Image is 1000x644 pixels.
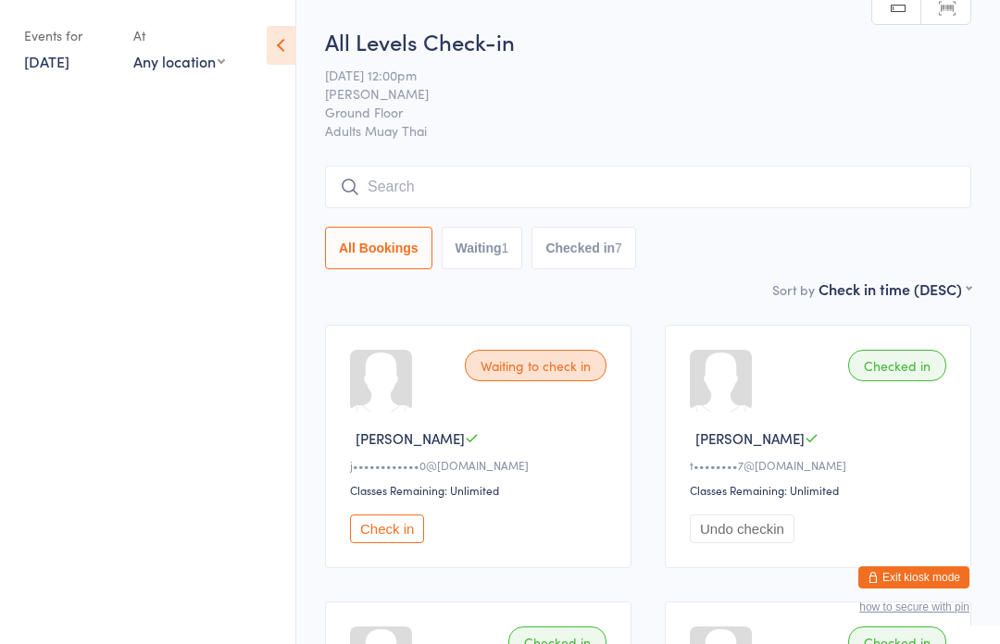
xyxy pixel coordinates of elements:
button: Exit kiosk mode [858,566,969,588]
button: All Bookings [325,227,432,269]
input: Search [325,166,971,208]
button: Check in [350,514,424,543]
div: Waiting to check in [465,350,606,381]
div: Check in time (DESC) [819,279,971,299]
span: [PERSON_NAME] [695,428,805,448]
h2: All Levels Check-in [325,26,971,56]
div: Classes Remaining: Unlimited [350,482,612,498]
button: how to secure with pin [859,601,969,613]
span: Ground Floor [325,103,943,121]
span: Adults Muay Thai [325,121,971,140]
button: Waiting1 [442,227,523,269]
div: 1 [502,241,509,255]
button: Undo checkin [690,514,794,543]
label: Sort by [772,280,815,299]
div: j••••••••••••0@[DOMAIN_NAME] [350,457,612,473]
div: Classes Remaining: Unlimited [690,482,952,498]
span: [PERSON_NAME] [356,428,465,448]
span: [PERSON_NAME] [325,84,943,103]
a: [DATE] [24,51,69,71]
span: [DATE] 12:00pm [325,66,943,84]
div: At [133,20,225,51]
div: Checked in [848,350,946,381]
div: Any location [133,51,225,71]
div: t••••••••7@[DOMAIN_NAME] [690,457,952,473]
div: 7 [615,241,622,255]
div: Events for [24,20,115,51]
button: Checked in7 [531,227,636,269]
